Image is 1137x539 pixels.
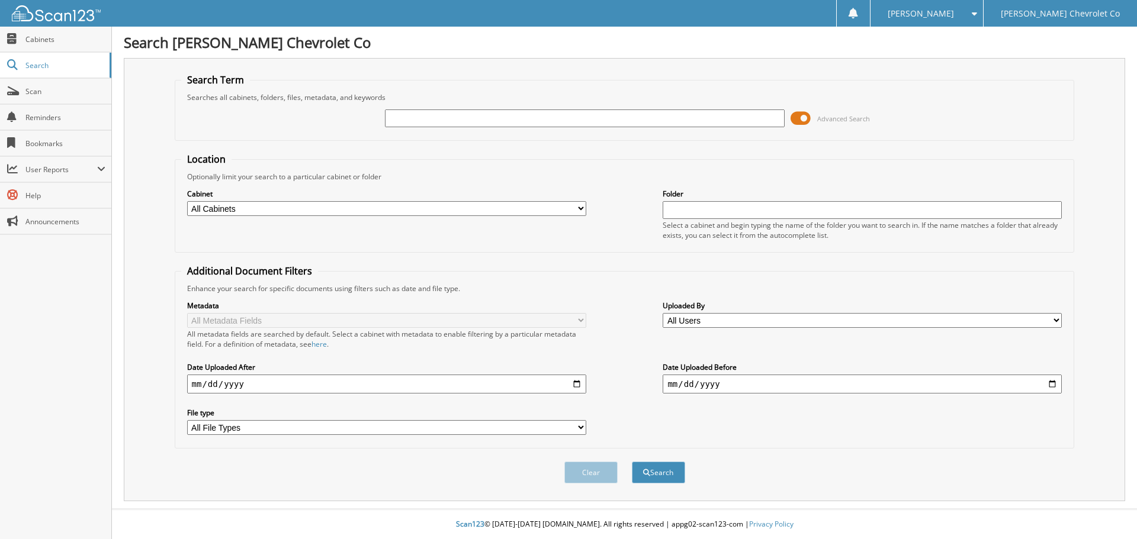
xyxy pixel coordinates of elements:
label: Folder [663,189,1062,199]
span: Cabinets [25,34,105,44]
button: Clear [564,461,618,483]
a: here [311,339,327,349]
a: Privacy Policy [749,519,794,529]
legend: Additional Document Filters [181,264,318,277]
div: Searches all cabinets, folders, files, metadata, and keywords [181,92,1068,102]
span: Bookmarks [25,138,105,149]
span: Scan [25,86,105,96]
label: Date Uploaded Before [663,362,1062,372]
label: Uploaded By [663,301,1062,311]
span: [PERSON_NAME] [888,10,954,17]
span: Reminders [25,112,105,122]
div: All metadata fields are searched by default. Select a cabinet with metadata to enable filtering b... [187,329,586,349]
input: start [187,375,586,393]
legend: Search Term [181,73,250,86]
span: Scan123 [456,519,484,529]
label: Cabinet [187,189,586,199]
label: File type [187,408,586,418]
button: Search [632,461,685,483]
span: Announcements [25,217,105,227]
img: scan123-logo-white.svg [12,5,101,21]
label: Date Uploaded After [187,362,586,372]
span: [PERSON_NAME] Chevrolet Co [1001,10,1120,17]
span: Search [25,60,104,70]
span: Advanced Search [817,114,870,123]
label: Metadata [187,301,586,311]
div: © [DATE]-[DATE] [DOMAIN_NAME]. All rights reserved | appg02-scan123-com | [112,510,1137,539]
div: Optionally limit your search to a particular cabinet or folder [181,172,1068,182]
h1: Search [PERSON_NAME] Chevrolet Co [124,33,1125,52]
div: Select a cabinet and begin typing the name of the folder you want to search in. If the name match... [663,220,1062,240]
input: end [663,375,1062,393]
div: Enhance your search for specific documents using filters such as date and file type. [181,283,1068,293]
span: Help [25,191,105,201]
legend: Location [181,153,232,166]
span: User Reports [25,164,97,175]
